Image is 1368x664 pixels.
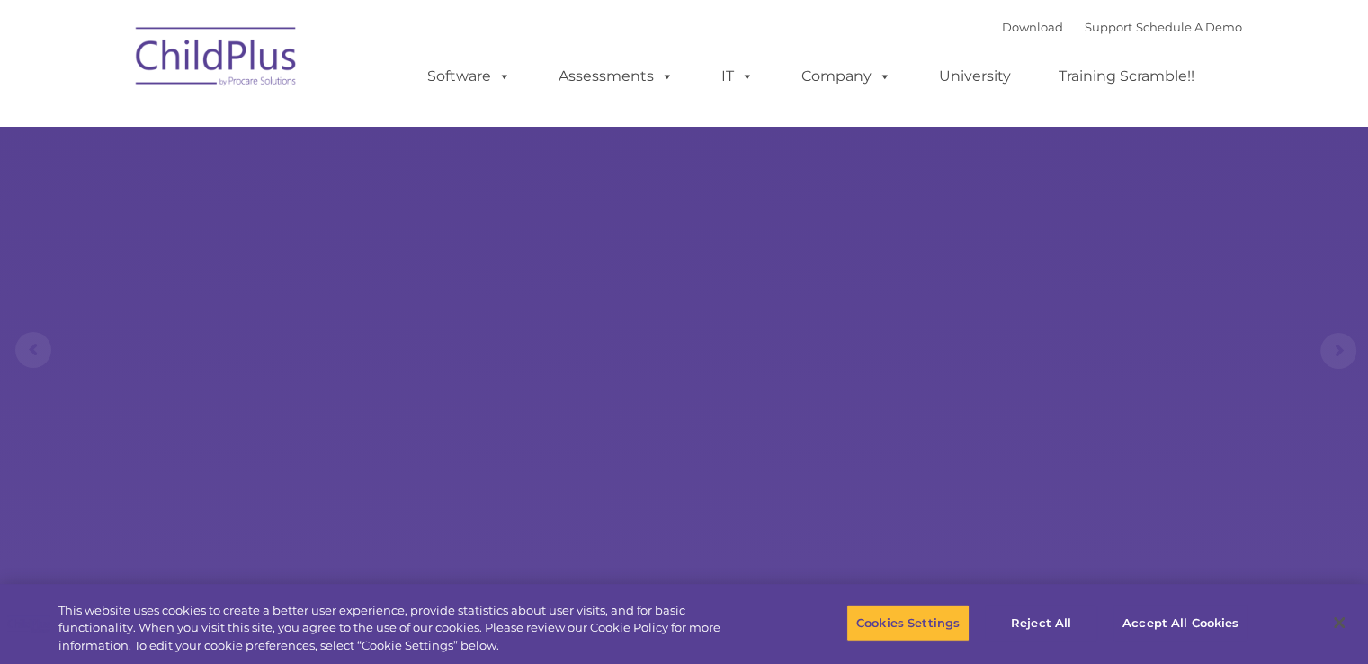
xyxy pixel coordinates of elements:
a: Assessments [541,58,692,94]
a: Download [1002,20,1063,34]
span: Last name [250,119,305,132]
a: IT [703,58,772,94]
a: Support [1085,20,1132,34]
div: This website uses cookies to create a better user experience, provide statistics about user visit... [58,602,753,655]
a: Schedule A Demo [1136,20,1242,34]
font: | [1002,20,1242,34]
a: Software [409,58,529,94]
button: Cookies Settings [846,604,970,642]
a: Company [783,58,909,94]
span: Phone number [250,193,326,206]
img: ChildPlus by Procare Solutions [127,14,307,104]
a: Training Scramble!! [1041,58,1212,94]
button: Close [1319,603,1359,642]
a: University [921,58,1029,94]
button: Accept All Cookies [1113,604,1248,642]
button: Reject All [985,604,1097,642]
